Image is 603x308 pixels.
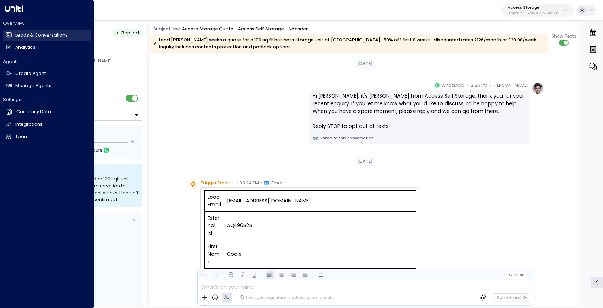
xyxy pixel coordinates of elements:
h2: Manage Agents [15,83,51,89]
a: Linked to this conversation [313,136,525,141]
td: External Id [205,211,224,240]
span: Trigger Email [200,179,230,186]
a: Team [3,131,91,143]
a: Integrations [3,119,91,130]
h2: Create Agent [15,70,46,77]
td: Lead Email [205,191,224,211]
h2: Leads & Conversations [15,32,68,39]
span: • [261,179,262,186]
span: Cc Bcc [509,273,524,277]
span: Email [271,179,283,186]
span: 12:25 PM [469,82,487,89]
span: Subject Line: [153,26,181,32]
span: • [466,82,468,89]
a: Company Data [3,106,91,118]
button: Redo [211,271,220,279]
div: Lead [PERSON_NAME] seeks a quote for a 100 sq ft business storage unit at [GEOGRAPHIC_DATA]–50% o... [153,37,544,51]
div: [DATE] [355,60,375,69]
h2: Company Data [16,109,51,115]
button: Cc|Bcc [506,272,527,278]
td: AQF96B2B [224,211,416,240]
h2: Team [15,133,29,140]
span: • [236,179,238,186]
a: Manage Agents [3,80,91,92]
span: [PERSON_NAME] [492,82,529,89]
h2: Analytics [15,44,35,51]
td: Maslin [224,269,416,297]
p: 17248963-7bae-4f68-a6e0-04e589c1c15e [508,12,560,15]
td: First Name [205,240,224,269]
td: Last Name [205,269,224,297]
span: 09:24 PM [239,179,259,186]
span: WhatsApp [441,82,464,89]
td: [EMAIL_ADDRESS][DOMAIN_NAME] [224,191,416,211]
p: Access Storage [508,6,560,10]
span: Replied [121,30,139,36]
span: • [489,82,491,89]
div: • [116,28,119,39]
button: Access Storage17248963-7bae-4f68-a6e0-04e589c1c15e [501,4,574,17]
div: Access Storage Quote - Access Self Storage - Neasden [182,26,309,32]
span: • [231,179,233,186]
button: Undo [199,271,208,279]
h2: Settings [3,97,91,103]
span: | [515,273,516,277]
a: Analytics [3,42,91,53]
td: Codie [224,240,416,269]
h2: Agents [3,59,91,65]
h2: Overview [3,20,91,26]
div: Hi [PERSON_NAME], it's [PERSON_NAME] from Access Self Storage, thank you for your recent enquiry.... [313,92,525,130]
img: profile-logo.png [531,82,544,94]
a: Create Agent [3,68,91,79]
div: [DATE] [355,157,375,166]
span: Show Texts [552,33,576,39]
h2: Integrations [15,121,43,128]
a: Leads & Conversations [3,30,91,41]
div: The agent signature is added automatically [239,295,334,300]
